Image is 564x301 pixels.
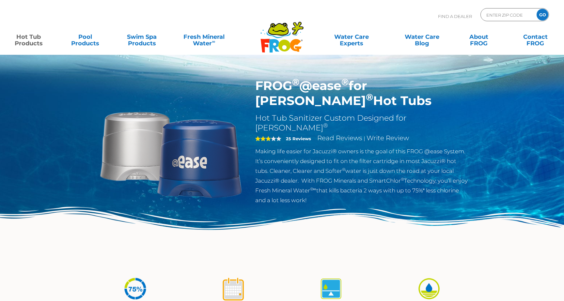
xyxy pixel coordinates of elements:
img: icon-atease-easy-on [417,277,441,301]
sup: ® [401,177,404,182]
input: GO [537,9,548,21]
a: ContactFROG [513,30,557,43]
img: Frog Products Logo [257,13,307,53]
sup: ® [366,91,373,103]
a: Write Review [367,134,409,142]
p: Find A Dealer [438,8,472,24]
a: Water CareBlog [400,30,444,43]
sup: ® [342,167,345,172]
p: Making life easier for Jacuzzi® owners is the goal of this FROG @ease System. It’s conveniently d... [255,146,468,205]
strong: 25 Reviews [286,136,311,141]
img: Sundance-cartridges-2.png [96,78,245,228]
sup: ®∞ [310,187,316,191]
span: | [364,135,365,142]
img: icon-atease-75percent-less [123,277,148,301]
sup: ® [292,76,299,88]
a: AboutFROG [457,30,501,43]
span: 3 [255,136,271,141]
sup: ∞ [212,39,215,44]
a: Hot TubProducts [7,30,51,43]
img: icon-atease-self-regulates [319,277,343,301]
a: PoolProducts [63,30,107,43]
a: Swim SpaProducts [120,30,164,43]
h2: Hot Tub Sanitizer Custom Designed for [PERSON_NAME] [255,113,468,133]
sup: ® [323,122,328,129]
img: icon-atease-shock-once [221,277,245,301]
sup: ® [341,76,349,88]
a: Read Reviews [317,134,362,142]
a: Fresh MineralWater∞ [177,30,232,43]
h1: FROG @ease for [PERSON_NAME] Hot Tubs [255,78,468,108]
a: Water CareExperts [316,30,387,43]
